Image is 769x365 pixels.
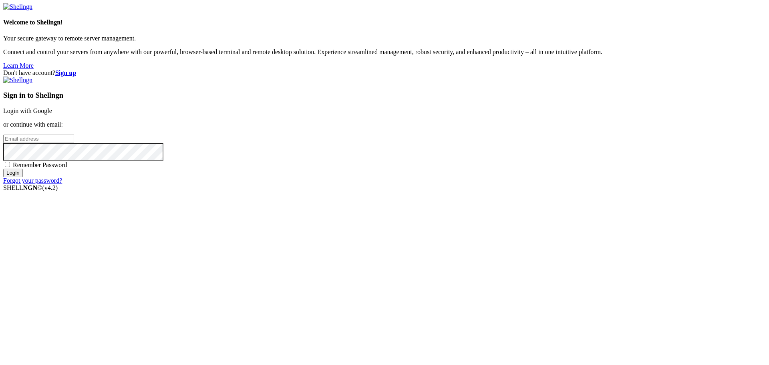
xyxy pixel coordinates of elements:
h4: Welcome to Shellngn! [3,19,766,26]
span: 4.2.0 [42,184,58,191]
h3: Sign in to Shellngn [3,91,766,100]
a: Login with Google [3,107,52,114]
b: NGN [23,184,38,191]
input: Remember Password [5,162,10,167]
a: Learn More [3,62,34,69]
input: Login [3,169,23,177]
a: Sign up [55,69,76,76]
a: Forgot your password? [3,177,62,184]
input: Email address [3,135,74,143]
span: SHELL © [3,184,58,191]
span: Remember Password [13,161,67,168]
img: Shellngn [3,77,32,84]
img: Shellngn [3,3,32,10]
p: Your secure gateway to remote server management. [3,35,766,42]
p: Connect and control your servers from anywhere with our powerful, browser-based terminal and remo... [3,48,766,56]
p: or continue with email: [3,121,766,128]
div: Don't have account? [3,69,766,77]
